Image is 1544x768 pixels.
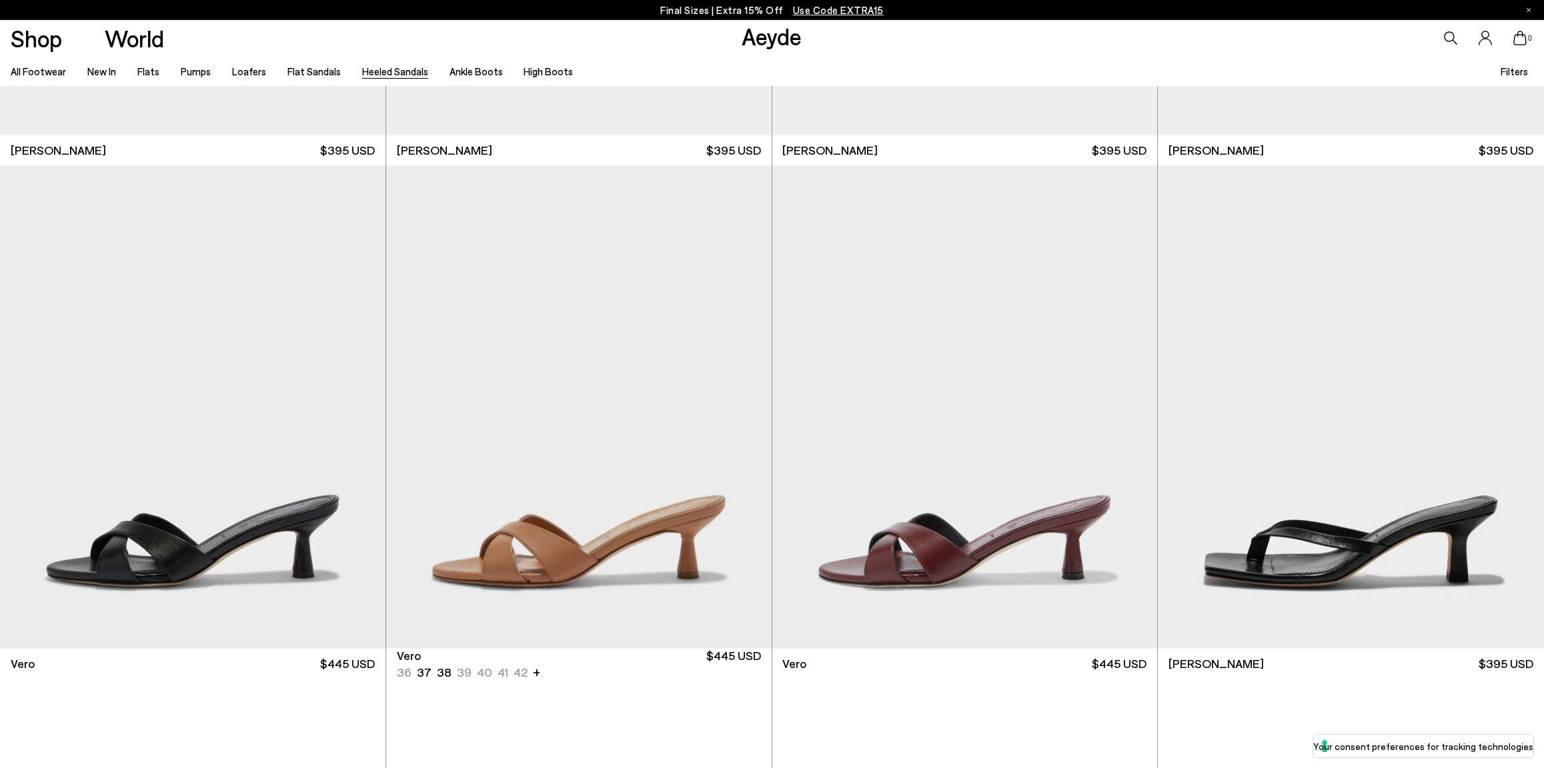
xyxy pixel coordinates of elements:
[524,65,573,77] a: High Boots
[1158,135,1544,165] a: [PERSON_NAME] $395 USD
[1313,735,1533,757] button: Your consent preferences for tracking technologies
[417,664,432,681] li: 37
[137,65,159,77] a: Flats
[386,135,772,165] a: [PERSON_NAME] $395 USD
[742,22,802,50] a: Aeyde
[320,142,375,159] span: $395 USD
[11,27,62,50] a: Shop
[1092,655,1146,672] span: $445 USD
[660,2,884,19] p: Final Sizes | Extra 15% Off
[1158,165,1544,649] img: Wilma Leather Thong Sandals
[533,663,540,681] li: +
[793,4,884,16] span: Navigate to /collections/ss25-final-sizes
[1169,142,1264,159] span: [PERSON_NAME]
[706,647,761,681] span: $445 USD
[450,65,503,77] a: Ankle Boots
[11,655,35,672] span: Vero
[1092,142,1146,159] span: $395 USD
[1479,655,1533,672] span: $395 USD
[437,664,452,681] li: 38
[772,165,1158,649] img: Vero Leather Mules
[397,647,421,664] span: Vero
[782,655,806,672] span: Vero
[1527,35,1533,42] span: 0
[181,65,211,77] a: Pumps
[772,649,1158,679] a: Vero $445 USD
[232,65,266,77] a: Loafers
[105,27,164,50] a: World
[397,664,524,681] ul: variant
[1169,655,1264,672] span: [PERSON_NAME]
[287,65,341,77] a: Flat Sandals
[1158,649,1544,679] a: [PERSON_NAME] $395 USD
[386,165,772,649] a: Next slide Previous slide
[1479,142,1533,159] span: $395 USD
[782,142,878,159] span: [PERSON_NAME]
[87,65,116,77] a: New In
[386,649,772,679] a: Vero 36 37 38 39 40 41 42 + $445 USD
[11,65,66,77] a: All Footwear
[386,165,772,649] div: 1 / 6
[362,65,428,77] a: Heeled Sandals
[386,165,772,649] img: Vero Leather Mules
[1501,65,1528,77] span: Filters
[1513,31,1527,45] a: 0
[706,142,761,159] span: $395 USD
[1313,739,1533,753] label: Your consent preferences for tracking technologies
[11,142,106,159] span: [PERSON_NAME]
[772,135,1158,165] a: [PERSON_NAME] $395 USD
[320,655,375,672] span: $445 USD
[397,142,492,159] span: [PERSON_NAME]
